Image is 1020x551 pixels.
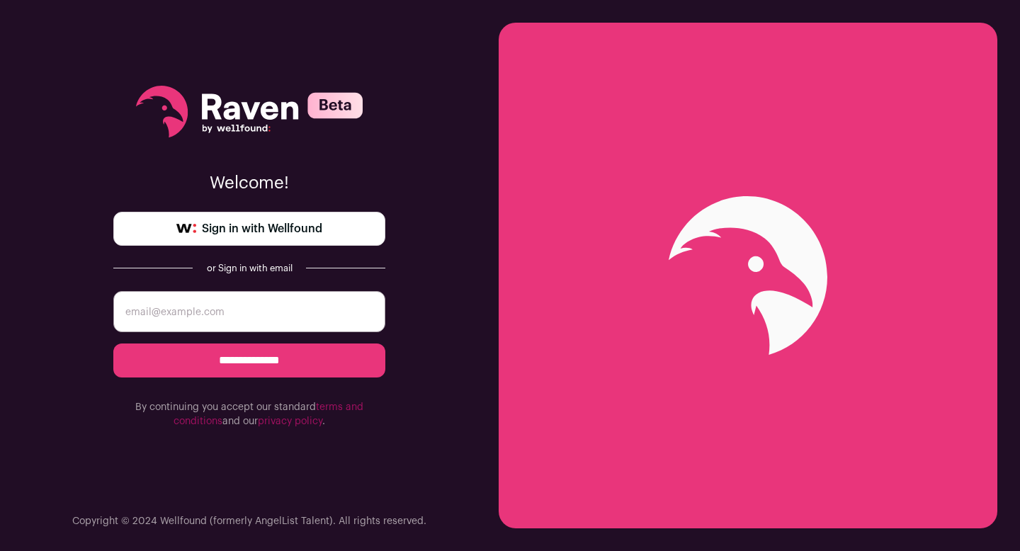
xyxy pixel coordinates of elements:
[113,291,385,332] input: email@example.com
[72,514,426,528] p: Copyright © 2024 Wellfound (formerly AngelList Talent). All rights reserved.
[113,400,385,428] p: By continuing you accept our standard and our .
[204,263,295,274] div: or Sign in with email
[113,172,385,195] p: Welcome!
[176,224,196,234] img: wellfound-symbol-flush-black-fb3c872781a75f747ccb3a119075da62bfe97bd399995f84a933054e44a575c4.png
[202,220,322,237] span: Sign in with Wellfound
[258,416,322,426] a: privacy policy
[174,402,363,426] a: terms and conditions
[113,212,385,246] a: Sign in with Wellfound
